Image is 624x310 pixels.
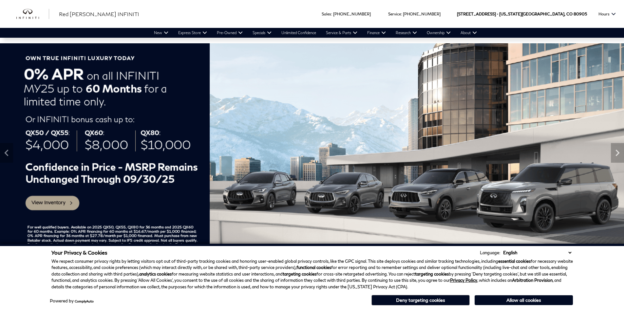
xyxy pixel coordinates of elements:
[501,249,573,256] select: Language Select
[456,28,482,38] a: About
[51,249,107,256] span: Your Privacy & Cookies
[173,28,212,38] a: Express Store
[296,265,331,270] strong: functional cookies
[248,28,276,38] a: Specials
[475,295,573,305] button: Allow all cookies
[212,28,248,38] a: Pre-Owned
[276,28,321,38] a: Unlimited Confidence
[450,278,477,283] a: Privacy Policy
[59,10,139,18] a: Red [PERSON_NAME] INFINITI
[321,28,362,38] a: Service & Parts
[371,295,470,305] button: Deny targeting cookies
[149,28,482,38] nav: Main Navigation
[51,258,573,290] p: We respect consumer privacy rights by letting visitors opt out of third-party tracking cookies an...
[333,11,371,16] a: [PHONE_NUMBER]
[403,11,441,16] a: [PHONE_NUMBER]
[388,11,401,16] span: Service
[498,258,531,264] strong: essential cookies
[139,271,172,277] strong: analytics cookies
[59,11,139,17] span: Red [PERSON_NAME] INFINITI
[16,9,49,19] img: INFINITI
[16,9,49,19] a: infiniti
[322,11,331,16] span: Sales
[50,299,94,303] div: Powered by
[422,28,456,38] a: Ownership
[283,271,316,277] strong: targeting cookies
[512,278,553,283] strong: Arbitration Provision
[331,11,332,16] span: :
[391,28,422,38] a: Research
[75,299,94,303] a: ComplyAuto
[611,143,624,163] div: Next
[415,271,449,277] strong: targeting cookies
[457,11,587,16] a: [STREET_ADDRESS] • [US_STATE][GEOGRAPHIC_DATA], CO 80905
[401,11,402,16] span: :
[362,28,391,38] a: Finance
[149,28,173,38] a: New
[480,251,500,255] div: Language:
